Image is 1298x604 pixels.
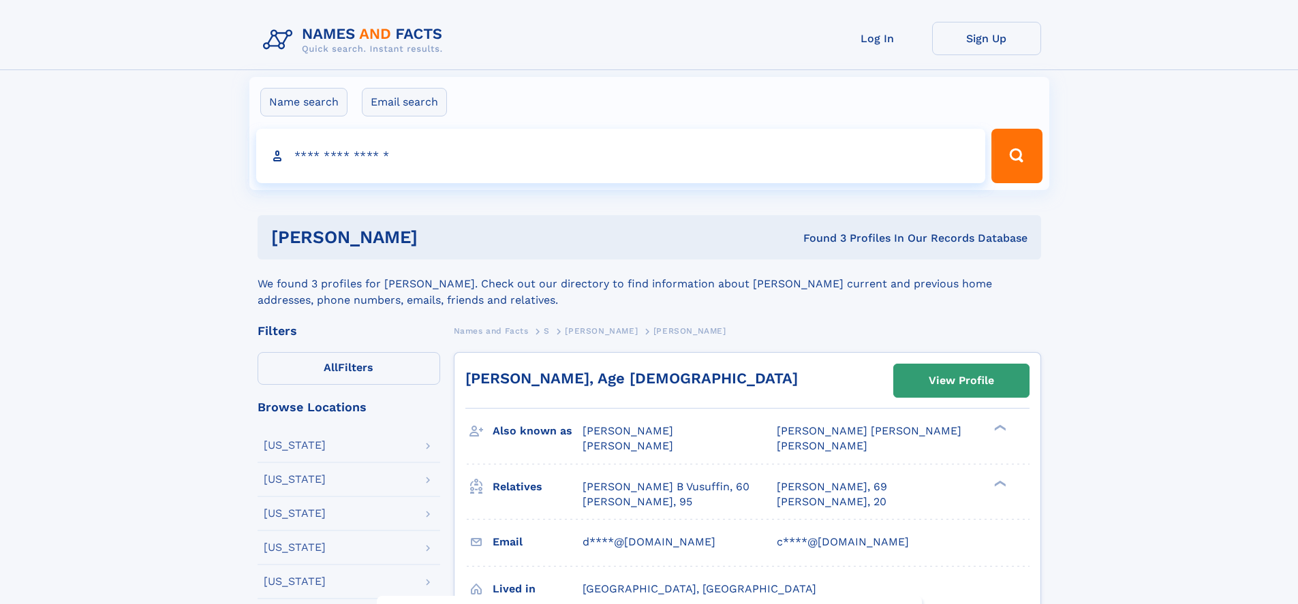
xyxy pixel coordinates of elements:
[932,22,1041,55] a: Sign Up
[894,364,1029,397] a: View Profile
[583,439,673,452] span: [PERSON_NAME]
[258,259,1041,308] div: We found 3 profiles for [PERSON_NAME]. Check out our directory to find information about [PERSON_...
[264,508,326,519] div: [US_STATE]
[260,88,347,116] label: Name search
[583,494,692,509] a: [PERSON_NAME], 95
[256,129,986,183] input: search input
[493,530,583,554] h3: Email
[544,326,550,336] span: S
[565,322,638,339] a: [PERSON_NAME]
[929,365,994,396] div: View Profile
[493,577,583,601] h3: Lived in
[583,479,750,494] a: [PERSON_NAME] B Vusuffin, 60
[454,322,529,339] a: Names and Facts
[493,419,583,443] h3: Also known as
[258,325,440,337] div: Filters
[991,129,1042,183] button: Search Button
[565,326,638,336] span: [PERSON_NAME]
[362,88,447,116] label: Email search
[493,475,583,498] h3: Relatives
[258,22,454,59] img: Logo Names and Facts
[611,231,1027,246] div: Found 3 Profiles In Our Records Database
[583,582,816,595] span: [GEOGRAPHIC_DATA], [GEOGRAPHIC_DATA]
[991,424,1007,432] div: ❯
[264,440,326,451] div: [US_STATE]
[258,401,440,413] div: Browse Locations
[258,352,440,385] label: Filters
[777,424,961,437] span: [PERSON_NAME] [PERSON_NAME]
[264,542,326,553] div: [US_STATE]
[653,326,726,336] span: [PERSON_NAME]
[991,479,1007,488] div: ❯
[264,576,326,587] div: [US_STATE]
[271,229,611,246] h1: [PERSON_NAME]
[777,479,887,494] a: [PERSON_NAME], 69
[583,424,673,437] span: [PERSON_NAME]
[777,439,867,452] span: [PERSON_NAME]
[324,361,338,374] span: All
[264,474,326,485] div: [US_STATE]
[544,322,550,339] a: S
[465,370,798,387] a: [PERSON_NAME], Age [DEMOGRAPHIC_DATA]
[823,22,932,55] a: Log In
[777,494,886,509] a: [PERSON_NAME], 20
